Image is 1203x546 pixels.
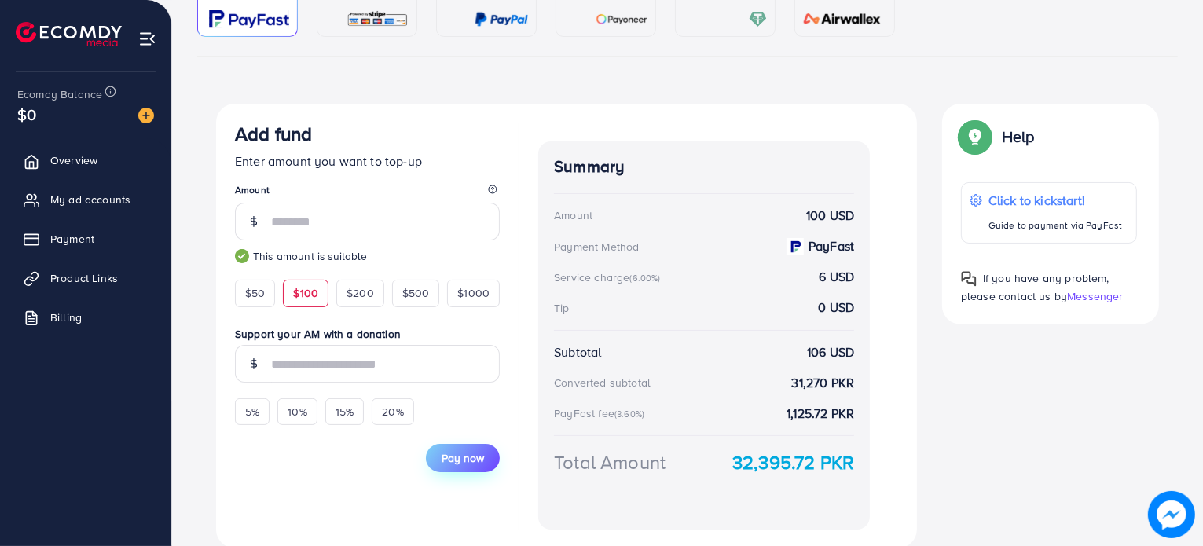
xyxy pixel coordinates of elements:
[457,285,490,301] span: $1000
[809,237,854,255] strong: PayFast
[209,10,289,28] img: card
[245,404,259,420] span: 5%
[17,86,102,102] span: Ecomdy Balance
[1149,492,1195,538] img: image
[50,231,94,247] span: Payment
[12,223,160,255] a: Payment
[961,123,989,151] img: Popup guide
[819,268,854,286] strong: 6 USD
[629,272,660,284] small: (6.00%)
[554,449,666,476] div: Total Amount
[787,238,804,255] img: payment
[293,285,318,301] span: $100
[554,239,639,255] div: Payment Method
[382,404,403,420] span: 20%
[235,248,500,264] small: This amount is suitable
[988,216,1122,235] p: Guide to payment via PayFast
[12,262,160,294] a: Product Links
[554,157,854,177] h4: Summary
[807,343,854,361] strong: 106 USD
[554,300,569,316] div: Tip
[749,10,767,28] img: card
[235,249,249,263] img: guide
[554,405,649,421] div: PayFast fee
[245,285,265,301] span: $50
[138,30,156,48] img: menu
[806,207,854,225] strong: 100 USD
[614,408,644,420] small: (3.60%)
[12,184,160,215] a: My ad accounts
[1002,127,1035,146] p: Help
[235,326,500,342] label: Support your AM with a donation
[475,10,528,28] img: card
[554,375,651,390] div: Converted subtotal
[12,302,160,333] a: Billing
[554,207,592,223] div: Amount
[988,191,1122,210] p: Click to kickstart!
[138,108,154,123] img: image
[818,299,854,317] strong: 0 USD
[732,449,854,476] strong: 32,395.72 PKR
[347,10,409,28] img: card
[235,183,500,203] legend: Amount
[792,374,855,392] strong: 31,270 PKR
[798,10,886,28] img: card
[554,269,665,285] div: Service charge
[17,103,36,126] span: $0
[16,22,122,46] img: logo
[12,145,160,176] a: Overview
[961,271,977,287] img: Popup guide
[50,270,118,286] span: Product Links
[554,343,601,361] div: Subtotal
[426,444,500,472] button: Pay now
[235,152,500,170] p: Enter amount you want to top-up
[235,123,312,145] h3: Add fund
[596,10,647,28] img: card
[347,285,374,301] span: $200
[442,450,484,466] span: Pay now
[336,404,354,420] span: 15%
[961,270,1109,304] span: If you have any problem, please contact us by
[288,404,306,420] span: 10%
[787,405,854,423] strong: 1,125.72 PKR
[402,285,430,301] span: $500
[50,310,82,325] span: Billing
[50,192,130,207] span: My ad accounts
[1067,288,1123,304] span: Messenger
[50,152,97,168] span: Overview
